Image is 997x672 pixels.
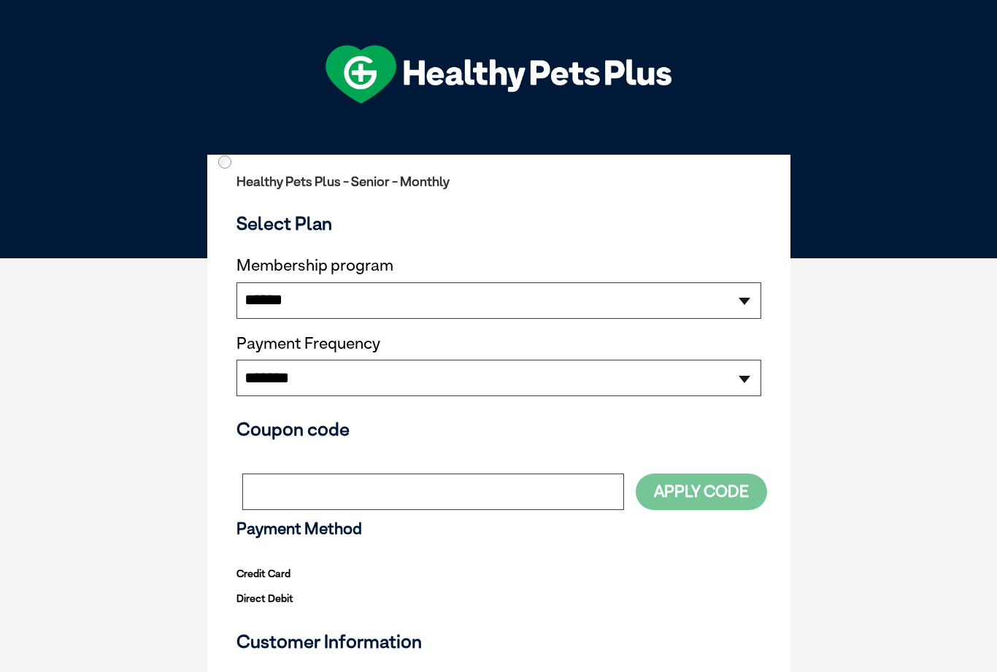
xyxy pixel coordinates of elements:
h3: Select Plan [236,212,761,234]
label: Direct Debit [236,589,293,608]
label: Membership program [236,256,761,275]
button: Apply Code [636,474,767,509]
h3: Payment Method [236,520,761,538]
h3: Coupon code [236,418,761,440]
h2: Healthy Pets Plus - Senior - Monthly [236,174,761,189]
label: Credit Card [236,564,290,583]
label: Payment Frequency [236,334,380,353]
input: Direct Debit [218,155,231,169]
img: hpp-logo-landscape-green-white.png [326,45,671,104]
h3: Customer Information [236,630,761,652]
